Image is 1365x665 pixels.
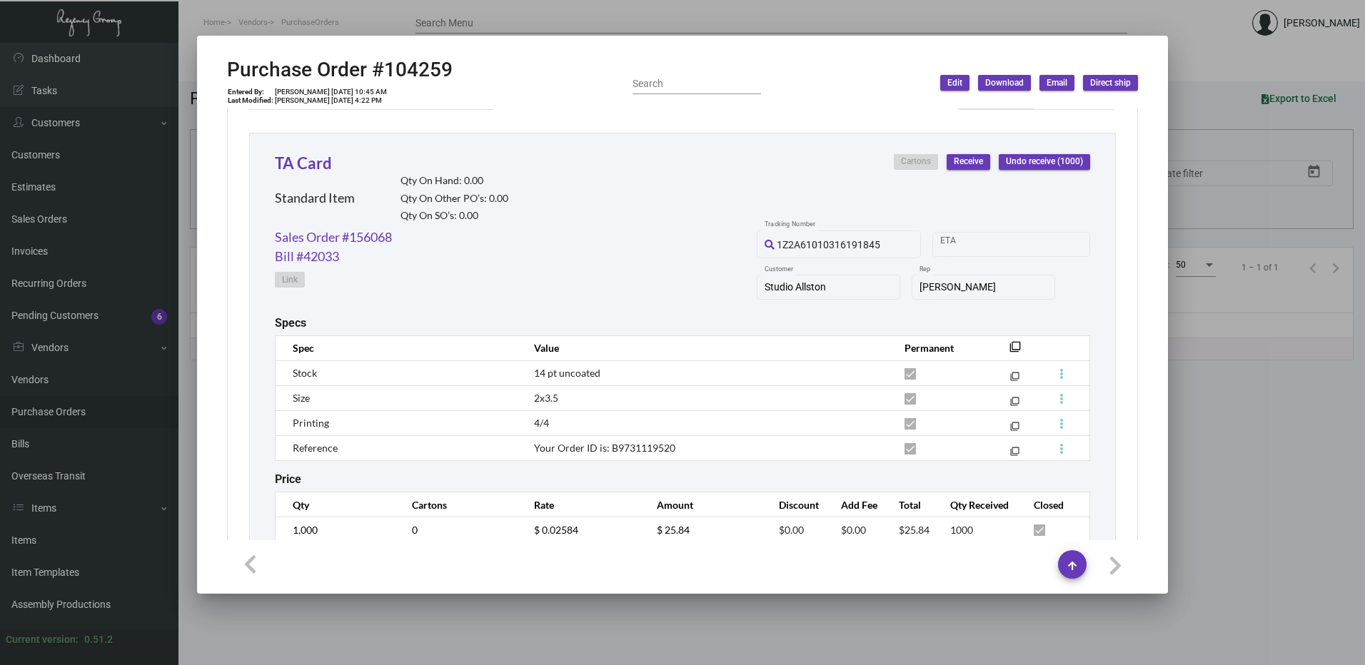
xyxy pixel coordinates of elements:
h2: Purchase Order #104259 [227,58,453,82]
th: Cartons [398,492,520,517]
th: Qty Received [936,492,1019,517]
span: 4/4 [534,417,549,429]
button: Edit [940,75,969,91]
button: Email [1039,75,1074,91]
button: Undo receive (1000) [999,154,1090,170]
mat-icon: filter_none [1009,345,1021,357]
span: Direct ship [1090,77,1131,89]
th: Amount [643,492,765,517]
th: Value [520,335,890,360]
button: Cartons [894,154,938,170]
span: Your Order ID is: B9731119520 [534,442,675,454]
th: Total [885,492,936,517]
span: $0.00 [779,524,804,536]
span: Edit [947,77,962,89]
span: Receive [954,156,983,168]
a: Sales Order #156068 [275,228,392,247]
th: Discount [765,492,827,517]
span: Stock [293,367,317,379]
th: Add Fee [827,492,885,517]
span: 2x3.5 [534,392,558,404]
th: Rate [520,492,642,517]
span: Link [282,274,298,286]
button: Receive [947,154,990,170]
td: Entered By: [227,88,274,96]
span: $25.84 [899,524,930,536]
h2: Price [275,472,301,486]
span: Download [985,77,1024,89]
input: Start date [940,238,984,250]
div: Current version: [6,632,79,647]
span: Size [293,392,310,404]
td: [PERSON_NAME] [DATE] 10:45 AM [274,88,388,96]
div: 0.51.2 [84,632,113,647]
h2: Standard Item [275,191,355,206]
h2: Qty On Hand: 0.00 [401,175,508,187]
mat-icon: filter_none [1010,375,1019,384]
th: Qty [276,492,398,517]
span: 14 pt uncoated [534,367,600,379]
span: Printing [293,417,329,429]
th: Permanent [890,335,988,360]
a: TA Card [275,153,332,173]
input: End date [997,238,1065,250]
h2: Specs [275,316,306,330]
a: Bill #42033 [275,247,339,266]
mat-icon: filter_none [1010,450,1019,459]
span: Reference [293,442,338,454]
span: 1000 [950,524,973,536]
mat-icon: filter_none [1010,425,1019,434]
span: 1Z2A61010316191845 [777,239,880,250]
h2: Qty On Other PO’s: 0.00 [401,193,508,205]
button: Download [978,75,1031,91]
th: Closed [1019,492,1090,517]
h2: Qty On SO’s: 0.00 [401,210,508,222]
span: Email [1047,77,1067,89]
td: Last Modified: [227,96,274,105]
th: Spec [276,335,520,360]
span: $0.00 [841,524,866,536]
button: Link [275,272,305,288]
span: Cartons [901,156,931,168]
mat-icon: filter_none [1010,400,1019,409]
span: Undo receive (1000) [1006,156,1083,168]
td: [PERSON_NAME] [DATE] 4:22 PM [274,96,388,105]
button: Direct ship [1083,75,1138,91]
